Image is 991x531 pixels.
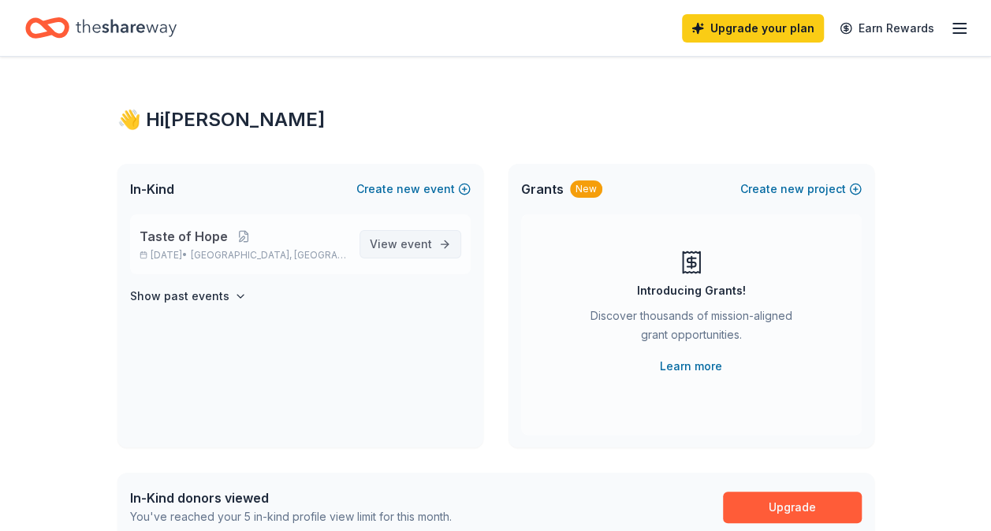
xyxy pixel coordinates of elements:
div: 👋 Hi [PERSON_NAME] [117,107,874,132]
span: new [781,180,804,199]
span: Grants [521,180,564,199]
h4: Show past events [130,287,229,306]
div: You've reached your 5 in-kind profile view limit for this month. [130,507,452,526]
button: Show past events [130,287,247,306]
div: Introducing Grants! [637,281,746,300]
a: Upgrade your plan [682,14,824,43]
div: New [570,180,602,198]
span: event [400,237,432,251]
span: In-Kind [130,180,174,199]
a: Learn more [660,357,722,376]
span: Taste of Hope [140,227,228,246]
span: View [370,235,432,254]
a: View event [360,230,461,258]
span: new [397,180,420,199]
span: [GEOGRAPHIC_DATA], [GEOGRAPHIC_DATA] [191,249,346,262]
a: Home [25,9,177,46]
div: In-Kind donors viewed [130,488,452,507]
div: Discover thousands of mission-aligned grant opportunities. [584,306,799,351]
a: Upgrade [723,492,862,523]
a: Earn Rewards [830,14,944,43]
button: Createnewproject [740,180,862,199]
button: Createnewevent [356,180,471,199]
p: [DATE] • [140,249,347,262]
